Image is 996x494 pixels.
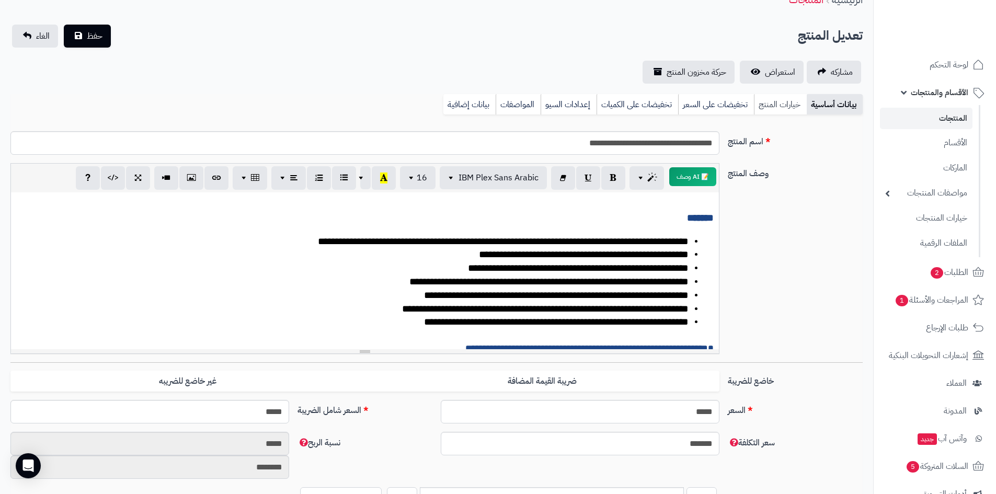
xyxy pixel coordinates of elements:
label: خاضع للضريبة [724,371,867,387]
a: تخفيضات على الكميات [597,94,678,115]
span: نسبة الربح [297,436,340,449]
span: لوحة التحكم [930,58,968,72]
span: مشاركه [831,66,853,78]
button: IBM Plex Sans Arabic [440,166,547,189]
label: غير خاضع للضريبه [10,371,365,392]
a: المواصفات [496,94,541,115]
a: المنتجات [880,108,972,129]
a: الملفات الرقمية [880,232,972,255]
a: المراجعات والأسئلة1 [880,288,990,313]
a: خيارات المنتجات [880,207,972,229]
a: لوحة التحكم [880,52,990,77]
span: الغاء [36,30,50,42]
span: العملاء [946,376,967,390]
span: 5 [907,461,919,473]
a: مشاركه [807,61,861,84]
span: IBM Plex Sans Arabic [459,171,539,184]
span: حركة مخزون المنتج [667,66,726,78]
label: ضريبة القيمة المضافة [365,371,719,392]
div: Open Intercom Messenger [16,453,41,478]
button: 📝 AI وصف [669,167,716,186]
label: وصف المنتج [724,163,867,180]
span: السلات المتروكة [906,459,968,474]
span: الطلبات [930,265,968,280]
button: حفظ [64,25,111,48]
span: استعراض [765,66,795,78]
span: إشعارات التحويلات البنكية [889,348,968,363]
span: حفظ [87,30,102,42]
span: وآتس آب [917,431,967,446]
a: طلبات الإرجاع [880,315,990,340]
a: وآتس آبجديد [880,426,990,451]
span: المدونة [944,404,967,418]
a: استعراض [740,61,804,84]
span: المراجعات والأسئلة [895,293,968,307]
label: السعر شامل الضريبة [293,400,437,417]
span: جديد [918,433,937,445]
a: بيانات إضافية [443,94,496,115]
a: خيارات المنتج [754,94,807,115]
a: الماركات [880,157,972,179]
button: 16 [400,166,436,189]
a: تخفيضات على السعر [678,94,754,115]
a: مواصفات المنتجات [880,182,972,204]
span: طلبات الإرجاع [926,320,968,335]
a: حركة مخزون المنتج [643,61,735,84]
h2: تعديل المنتج [798,25,863,47]
a: المدونة [880,398,990,423]
label: السعر [724,400,867,417]
span: 1 [896,295,908,306]
a: الطلبات2 [880,260,990,285]
a: إشعارات التحويلات البنكية [880,343,990,368]
a: إعدادات السيو [541,94,597,115]
a: الغاء [12,25,58,48]
a: الأقسام [880,132,972,154]
img: logo-2.png [925,28,986,50]
a: بيانات أساسية [807,94,863,115]
span: الأقسام والمنتجات [911,85,968,100]
span: 16 [417,171,427,184]
a: السلات المتروكة5 [880,454,990,479]
a: العملاء [880,371,990,396]
label: اسم المنتج [724,131,867,148]
span: 2 [931,267,943,279]
span: سعر التكلفة [728,436,775,449]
